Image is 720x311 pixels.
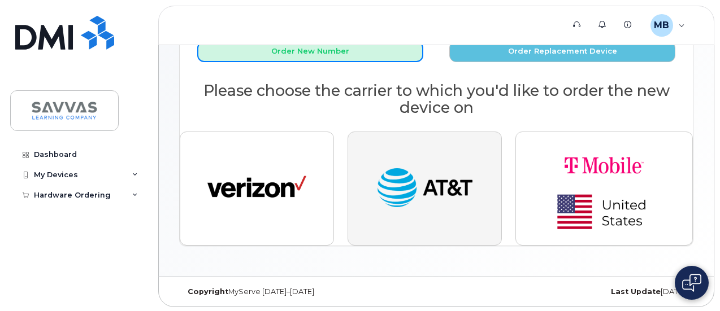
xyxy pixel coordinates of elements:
button: Order Replacement Device [449,41,675,62]
strong: Last Update [611,287,661,296]
div: MyServe [DATE]–[DATE] [179,287,350,296]
span: MB [654,19,669,32]
img: t-mobile-78392d334a420d5b7f0e63d4fa81f6287a21d394dc80d677554bb55bbab1186f.png [525,141,683,236]
strong: Copyright [188,287,228,296]
img: at_t-fb3d24644a45acc70fc72cc47ce214d34099dfd970ee3ae2334e4251f9d920fd.png [375,163,474,214]
h2: Please choose the carrier to which you'd like to order the new device on [180,82,693,116]
button: Order New Number [197,41,423,62]
img: Open chat [682,274,701,292]
img: verizon-ab2890fd1dd4a6c9cf5f392cd2db4626a3dae38ee8226e09bcb5c993c4c79f81.png [207,163,306,214]
div: [DATE] [522,287,693,296]
div: Mary Bradbury [643,14,693,37]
